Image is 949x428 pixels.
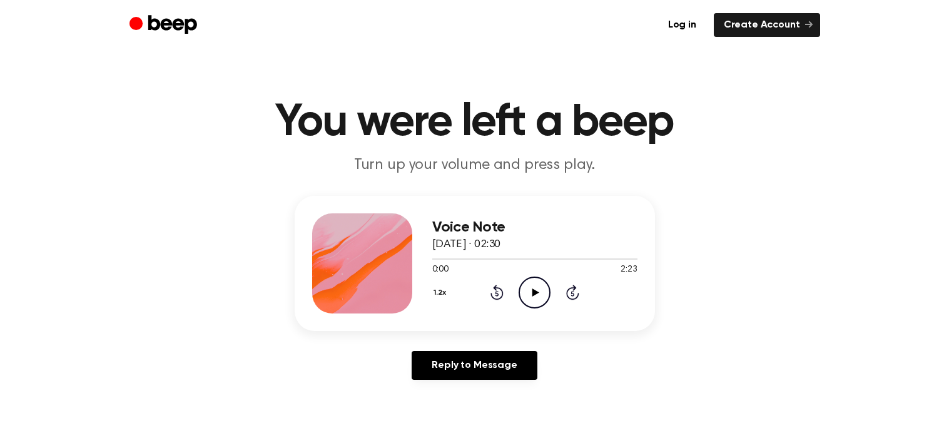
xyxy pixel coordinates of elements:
a: Reply to Message [412,351,537,380]
a: Create Account [714,13,820,37]
span: 2:23 [621,263,637,277]
a: Log in [658,13,706,37]
span: 0:00 [432,263,449,277]
button: 1.2x [432,282,451,303]
a: Beep [129,13,200,38]
h3: Voice Note [432,219,637,236]
span: [DATE] · 02:30 [432,239,501,250]
h1: You were left a beep [155,100,795,145]
p: Turn up your volume and press play. [235,155,715,176]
